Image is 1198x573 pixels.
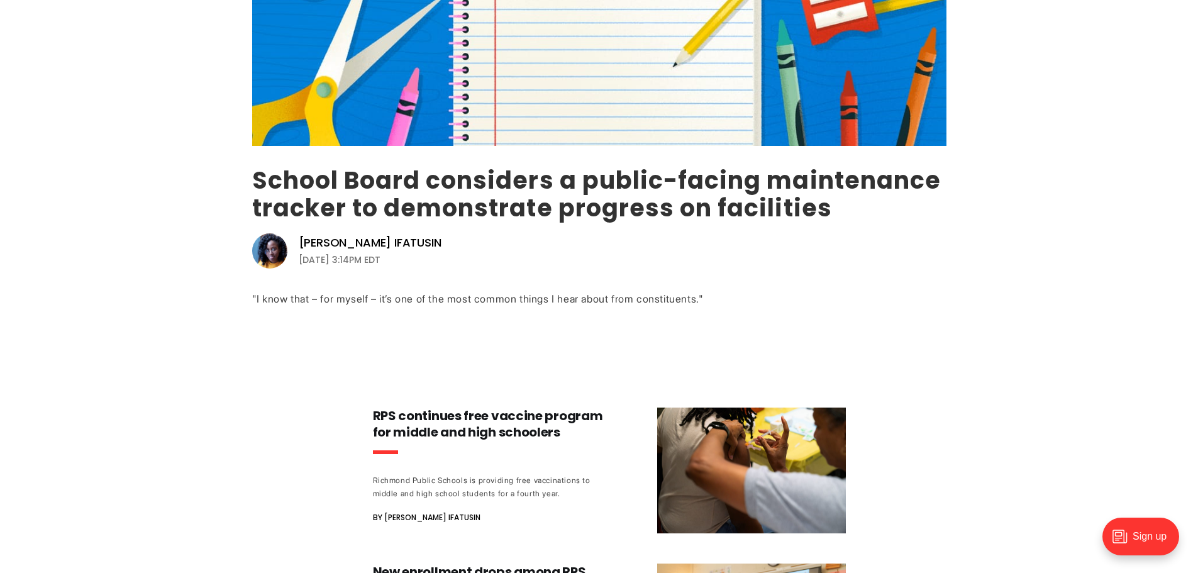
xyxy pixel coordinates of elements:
[252,164,941,225] a: School Board considers a public-facing maintenance tracker to demonstrate progress on facilities
[252,233,287,269] img: Victoria A. Ifatusin
[1092,511,1198,573] iframe: portal-trigger
[252,292,946,306] div: "I know that – for myself – it’s one of the most common things I hear about from constituents."
[373,474,607,500] div: Richmond Public Schools is providing free vaccinations to middle and high school students for a f...
[299,235,441,250] a: [PERSON_NAME] Ifatusin
[373,408,607,440] h3: RPS continues free vaccine program for middle and high schoolers
[373,408,846,533] a: RPS continues free vaccine program for middle and high schoolers Richmond Public Schools is provi...
[373,510,480,525] span: By [PERSON_NAME] Ifatusin
[299,252,380,267] time: [DATE] 3:14PM EDT
[657,408,846,533] img: RPS continues free vaccine program for middle and high schoolers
